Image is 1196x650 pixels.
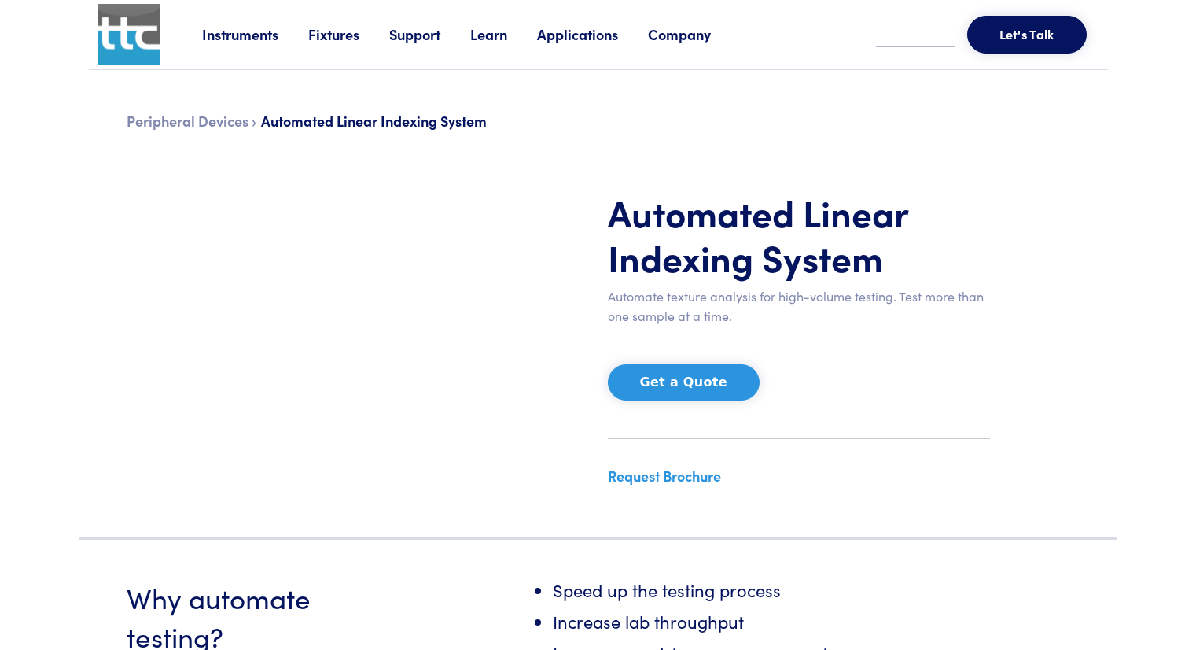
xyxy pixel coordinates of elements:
[470,24,537,44] a: Learn
[967,16,1087,54] button: Let's Talk
[608,364,760,401] button: Get a Quote
[553,578,1070,609] li: Speed up the testing process
[608,466,721,486] a: Request Brochure
[202,24,308,44] a: Instruments
[389,24,470,44] a: Support
[117,190,518,500] iframe: YouTube video player
[553,609,1070,641] li: Increase lab throughput
[537,24,648,44] a: Applications
[261,111,487,131] span: Automated Linear Indexing System
[608,190,990,280] h1: Automated Linear Indexing System
[608,286,990,327] p: Automate texture analysis for high-volume testing. Test more than one sample at a time.
[308,24,389,44] a: Fixtures
[127,111,256,131] a: Peripheral Devices ›
[648,24,741,44] a: Company
[98,4,160,65] img: ttc_logo_1x1_v1.0.png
